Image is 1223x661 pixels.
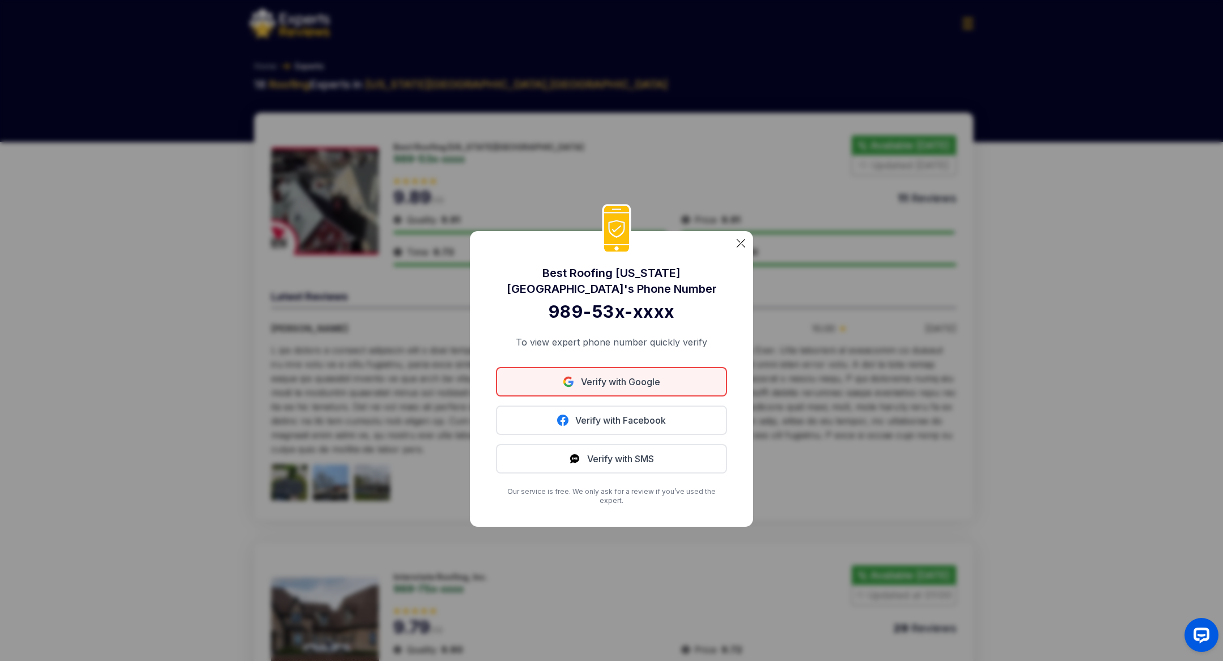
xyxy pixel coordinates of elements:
button: Verify with SMS [496,444,727,474]
p: Our service is free. We only ask for a review if you’ve used the expert. [496,487,727,505]
img: phoneIcon [602,204,631,254]
a: Verify with Google [496,367,727,396]
iframe: OpenWidget widget [1175,613,1223,661]
img: categoryImgae [737,239,745,248]
button: Verify with Facebook [496,406,727,435]
div: Best Roofing [US_STATE][GEOGRAPHIC_DATA] 's Phone Number [496,265,727,297]
p: To view expert phone number quickly verify [496,335,727,349]
div: 989-53x-xxxx [496,301,727,322]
